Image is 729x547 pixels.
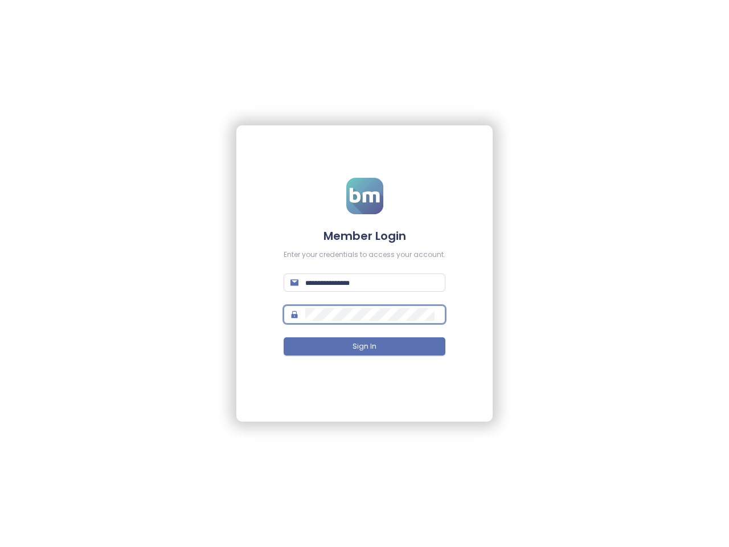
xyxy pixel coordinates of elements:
[284,337,445,356] button: Sign In
[346,178,383,214] img: logo
[353,341,376,352] span: Sign In
[284,228,445,244] h4: Member Login
[290,279,298,287] span: mail
[284,250,445,260] div: Enter your credentials to access your account.
[290,311,298,319] span: lock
